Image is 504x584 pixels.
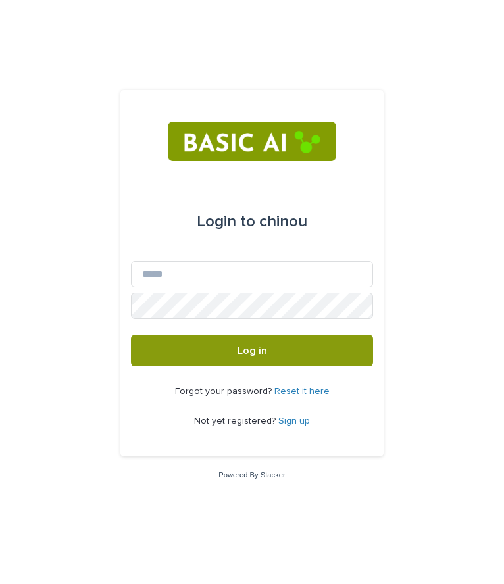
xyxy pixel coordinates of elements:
[197,203,307,240] div: chinou
[278,416,310,426] a: Sign up
[218,471,285,479] a: Powered By Stacker
[197,214,255,230] span: Login to
[168,122,336,161] img: RtIB8pj2QQiOZo6waziI
[274,387,330,396] a: Reset it here
[175,387,274,396] span: Forgot your password?
[238,345,267,356] span: Log in
[131,335,373,366] button: Log in
[194,416,278,426] span: Not yet registered?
